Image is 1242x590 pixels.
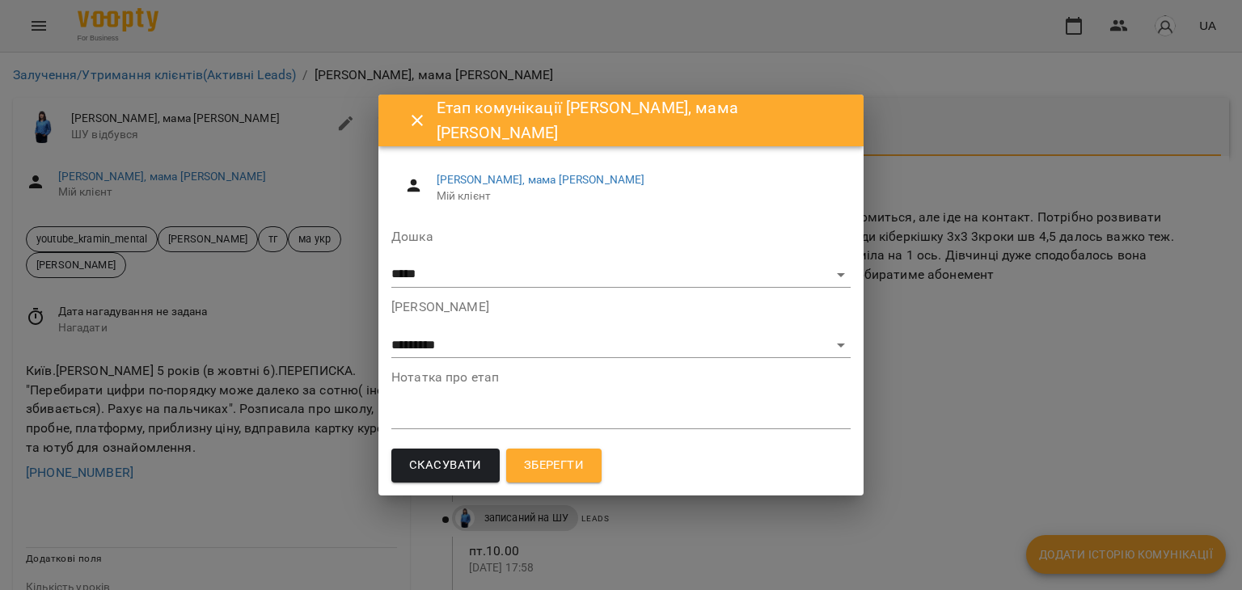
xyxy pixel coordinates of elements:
a: [PERSON_NAME], мама [PERSON_NAME] [437,173,645,186]
span: Скасувати [409,455,482,476]
label: Нотатка про етап [391,371,851,384]
label: [PERSON_NAME] [391,301,851,314]
button: Скасувати [391,449,500,483]
button: Close [398,101,437,140]
h6: Етап комунікації [PERSON_NAME], мама [PERSON_NAME] [437,95,844,146]
button: Зберегти [506,449,602,483]
span: Зберегти [524,455,584,476]
label: Дошка [391,230,851,243]
span: Мій клієнт [437,188,838,204]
